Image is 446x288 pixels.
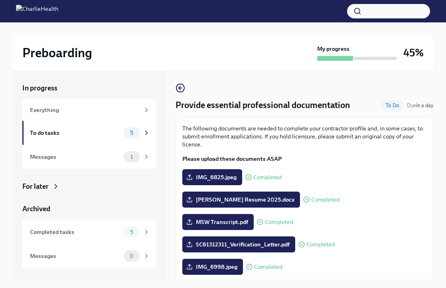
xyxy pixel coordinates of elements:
div: For later [22,182,49,191]
div: Messages [30,252,120,260]
h2: Preboarding [22,45,92,61]
span: To Do [381,102,404,108]
a: For later [22,182,156,191]
a: Completed tasks5 [22,220,156,244]
a: Messages0 [22,244,156,268]
a: Messages1 [22,145,156,169]
span: MSW Transcript.pdf [188,218,248,226]
span: Completed [306,242,335,248]
span: IMG_6998.jpeg [188,263,237,271]
strong: My progress [317,45,349,53]
span: Completed [253,174,282,180]
span: September 16th, 2025 06:00 [407,102,433,109]
a: Everything [22,99,156,121]
a: To do tasks5 [22,121,156,145]
div: Everything [30,106,140,114]
span: [PERSON_NAME] Resume 2025.docx [188,196,294,204]
label: [PERSON_NAME] Resume 2025.docx [182,192,300,208]
label: MSW Transcript.pdf [182,214,254,230]
h4: Provide essential professional documentation [176,99,350,111]
span: 5 [125,229,138,235]
label: IMG_6825.jpeg [182,169,242,185]
span: Completed [254,264,282,270]
div: Messages [30,152,120,161]
span: IMG_6825.jpeg [188,173,237,181]
div: To do tasks [30,128,120,137]
span: Due [407,102,433,108]
span: Completed [311,197,339,203]
span: 1 [126,154,138,160]
span: 0 [125,253,138,259]
span: 5 [125,130,138,136]
strong: in a day [416,102,433,108]
a: Archived [22,204,156,214]
p: The following documents are needed to complete your contractor profile and, in some cases, to sub... [182,124,426,148]
label: SC61312311_Verification_Letter.pdf [182,236,295,252]
h3: 45% [403,46,424,60]
a: In progress [22,83,156,93]
label: IMG_6998.jpeg [182,259,243,275]
img: CharlieHealth [16,5,58,18]
strong: Please upload these documents ASAP [182,155,282,162]
span: Completed [265,219,293,225]
span: SC61312311_Verification_Letter.pdf [188,240,290,248]
div: Completed tasks [30,228,120,236]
